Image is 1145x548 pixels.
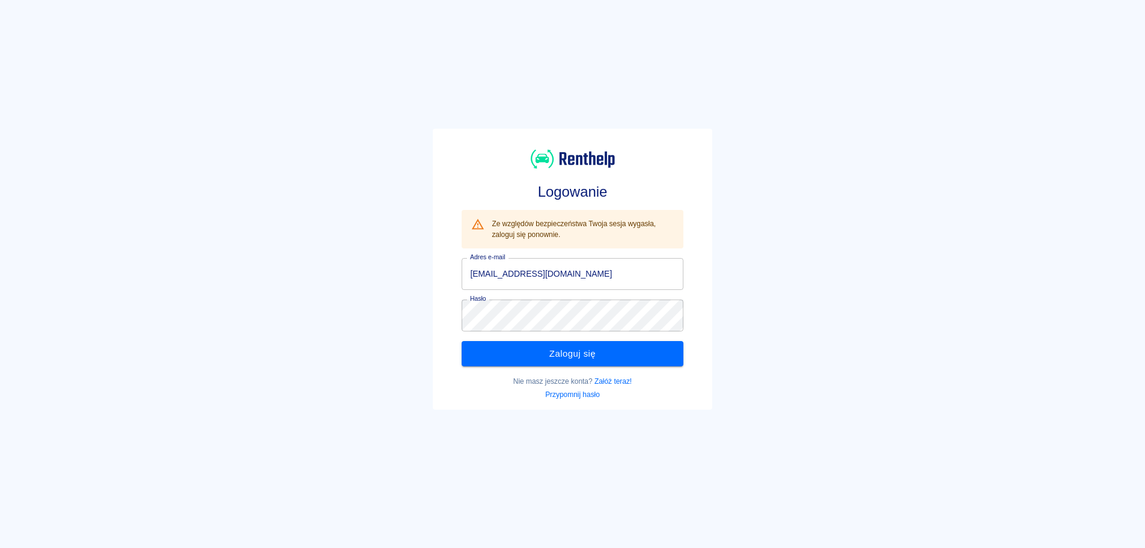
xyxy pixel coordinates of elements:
[545,390,600,399] a: Przypomnij hasło
[470,294,486,303] label: Hasło
[462,376,683,387] p: Nie masz jeszcze konta?
[462,183,683,200] h3: Logowanie
[531,148,615,170] img: Renthelp logo
[492,214,673,245] div: Ze względów bezpieczeństwa Twoja sesja wygasła, zaloguj się ponownie.
[462,341,683,366] button: Zaloguj się
[594,377,632,386] a: Załóż teraz!
[470,253,505,262] label: Adres e-mail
